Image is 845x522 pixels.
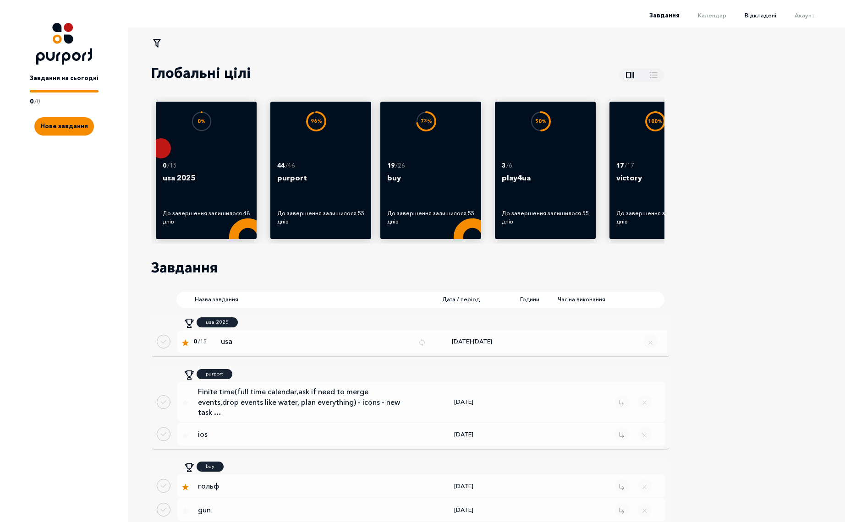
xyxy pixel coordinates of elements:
[277,209,364,226] div: До завершення залишилося 55 днів
[216,336,426,347] a: usaRepeat icon
[157,503,170,517] button: Done task
[163,109,250,231] a: 0%0 /15usa 2025До завершення залишилося 48 днів
[520,295,539,304] span: Години
[426,337,518,346] div: [DATE] - [DATE]
[615,503,629,517] button: Remove task
[387,161,395,170] p: 19
[277,172,364,195] p: purport
[163,209,250,226] div: До завершення залишилося 48 днів
[198,505,404,515] p: gun
[151,257,218,278] p: Завдання
[395,161,405,170] p: / 26
[638,427,652,441] button: Close popup
[34,117,94,136] button: Create new task
[30,74,99,83] p: Завдання на сьогодні
[418,482,510,491] div: [DATE]
[163,161,166,170] p: 0
[616,172,703,195] p: victory
[285,161,295,170] p: / 46
[616,209,703,226] div: До завершення залишилося 60 днів
[157,479,170,493] button: Done task
[151,63,251,83] p: Глобальні цілі
[680,11,726,19] a: Календар
[195,295,415,304] span: Назва завдання
[795,11,814,19] span: Акаунт
[206,462,214,470] p: buy
[30,65,99,106] a: Завдання на сьогодні0/0
[421,118,432,124] text: 73 %
[631,11,680,19] a: Завдання
[615,427,629,441] button: Remove task
[40,122,88,130] span: Нове завдання
[189,481,418,491] a: гольф
[502,109,589,231] a: 50%3 /6play4uaДо завершення залишилося 55 днів
[34,106,94,136] a: Create new task
[198,118,206,124] text: 0 %
[726,11,776,19] a: Відкладені
[418,397,510,407] div: [DATE]
[206,370,223,378] p: purport
[193,337,197,346] span: 0
[387,109,474,231] a: 73%19 /26buyДо завершення залишилося 55 днів
[535,118,547,124] text: 50 %
[36,23,92,65] img: Logo icon
[189,505,418,515] a: gun
[198,337,207,346] span: / 15
[638,479,652,493] button: Close popup
[30,97,33,106] p: 0
[638,395,652,409] button: Close popup
[558,295,605,304] span: Час на виконання
[502,161,505,170] p: 3
[615,395,629,409] button: Remove task
[776,11,814,19] a: Акаунт
[198,429,404,439] p: ios
[625,161,634,170] p: / 17
[616,161,624,170] p: 17
[616,109,703,231] a: 100%17 /17victoryДо завершення залишилося 60 днів
[277,161,285,170] p: 44
[418,338,426,347] img: Repeat icon
[197,369,232,379] a: purport
[197,462,224,472] a: buy
[157,395,170,409] button: Done task
[221,336,411,347] p: usa
[167,161,177,170] p: / 15
[277,109,364,231] a: 96%44 /46purportДо завершення залишилося 55 днів
[502,209,589,226] div: До завершення залишилося 55 днів
[311,118,322,124] text: 96 %
[163,172,250,195] p: usa 2025
[502,172,589,195] p: play4ua
[638,503,652,517] button: Close popup
[615,479,629,493] button: Remove task
[157,427,170,441] button: Done task
[442,295,488,304] span: Дата / період
[34,97,37,106] p: /
[198,481,404,491] p: гольф
[197,317,238,327] a: usa 2025
[387,172,474,195] p: buy
[648,118,663,124] text: 100 %
[157,335,170,348] button: Done regular task
[206,318,229,326] p: usa 2025
[189,429,418,439] a: ios
[189,386,418,417] a: Finite time(full time calendar,ask if need to merge events,drop events like water, plan everythin...
[698,11,726,19] span: Календар
[387,209,474,226] div: До завершення залишилося 55 днів
[418,506,510,515] div: [DATE]
[745,11,776,19] span: Відкладені
[619,68,664,82] button: Show all goals
[644,335,658,348] button: Remove regular task
[418,430,510,439] div: [DATE]
[649,11,680,19] span: Завдання
[37,97,40,106] p: 0
[506,161,512,170] p: / 6
[198,386,404,417] p: Finite time(full time calendar,ask if need to merge events,drop events like water, plan everythin...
